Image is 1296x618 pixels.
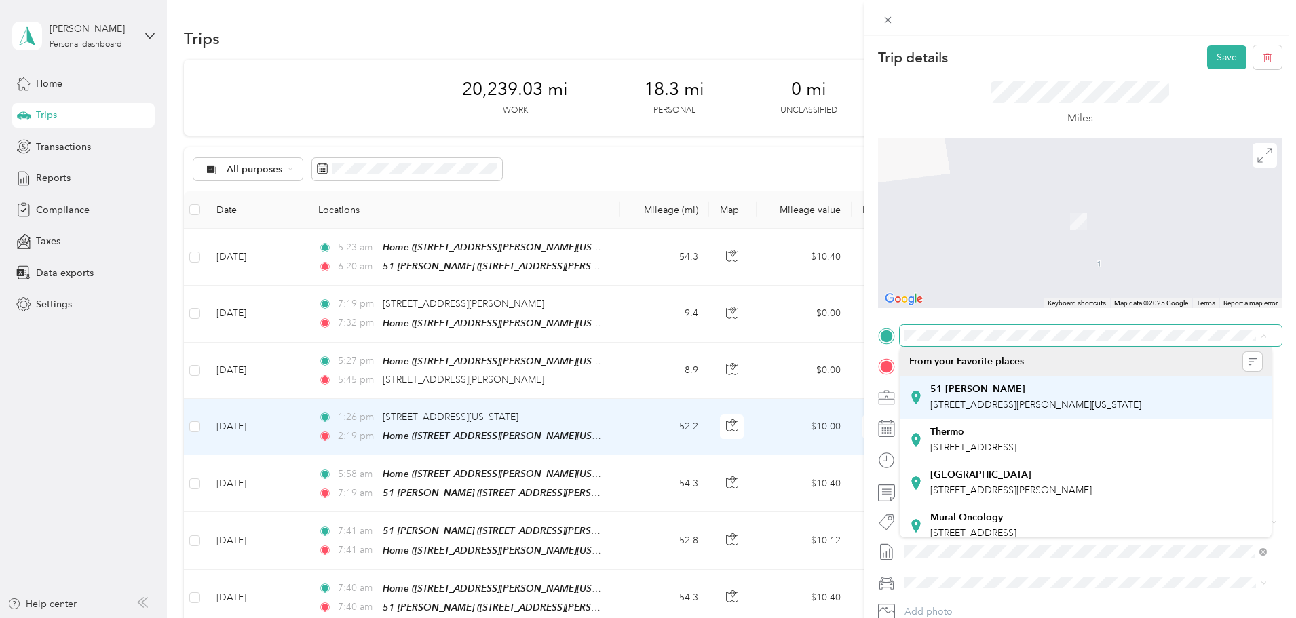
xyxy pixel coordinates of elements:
span: [STREET_ADDRESS][PERSON_NAME][US_STATE] [930,399,1141,410]
strong: [GEOGRAPHIC_DATA] [930,469,1031,481]
button: Save [1207,45,1246,69]
strong: Mural Oncology [930,511,1003,524]
p: Trip details [878,48,948,67]
a: Report a map error [1223,299,1278,307]
strong: Thermo [930,426,964,438]
a: Open this area in Google Maps (opens a new window) [881,290,926,308]
button: Keyboard shortcuts [1048,298,1106,308]
iframe: Everlance-gr Chat Button Frame [1220,542,1296,618]
span: Map data ©2025 Google [1114,299,1188,307]
span: [STREET_ADDRESS] [930,442,1016,453]
p: Miles [1067,110,1093,127]
span: From your Favorite places [909,355,1024,368]
img: Google [881,290,926,308]
a: Terms (opens in new tab) [1196,299,1215,307]
span: [STREET_ADDRESS] [930,527,1016,539]
strong: 51 [PERSON_NAME] [930,383,1025,395]
span: [STREET_ADDRESS][PERSON_NAME] [930,484,1092,496]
